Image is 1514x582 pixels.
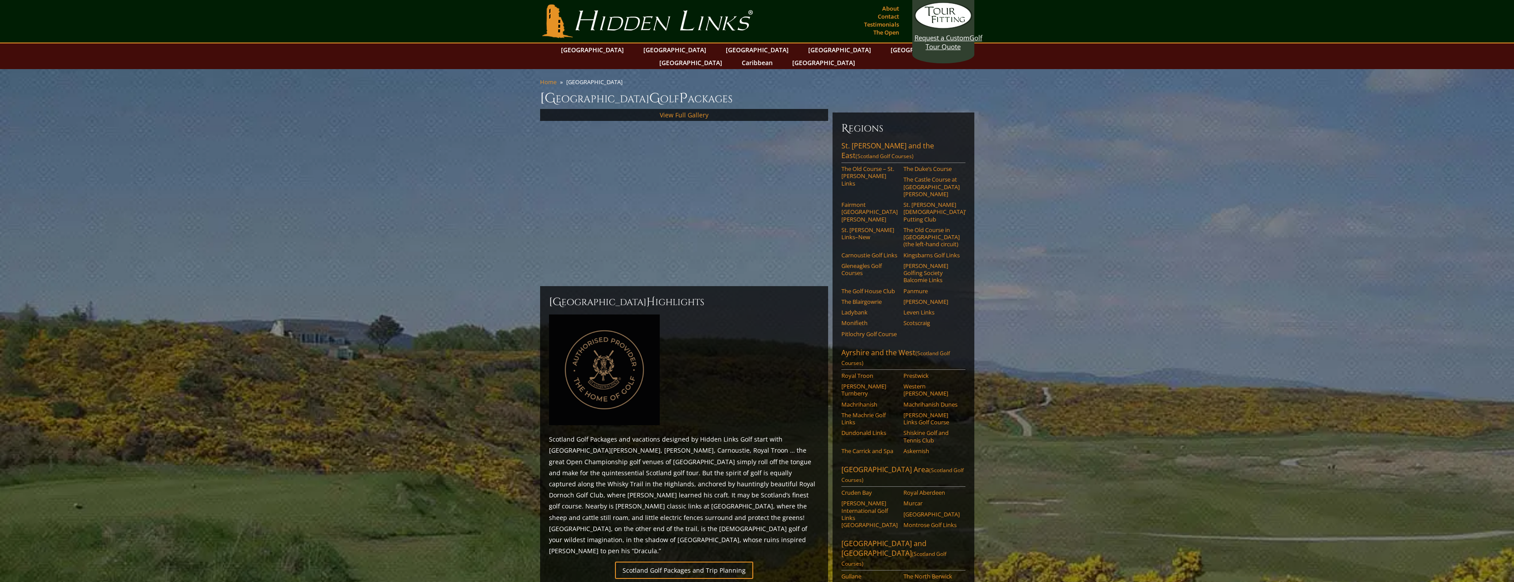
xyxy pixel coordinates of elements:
[841,550,946,567] span: (Scotland Golf Courses)
[903,500,960,507] a: Murcar
[540,89,974,107] h1: [GEOGRAPHIC_DATA] olf ackages
[841,348,965,370] a: Ayrshire and the West(Scotland Golf Courses)
[841,287,898,295] a: The Golf House Club
[903,262,960,284] a: [PERSON_NAME] Golfing Society Balcomie Links
[903,411,960,426] a: [PERSON_NAME] Links Golf Course
[721,43,793,56] a: [GEOGRAPHIC_DATA]
[549,295,819,309] h2: [GEOGRAPHIC_DATA] ighlights
[903,401,960,408] a: Machrihanish Dunes
[549,434,819,556] p: Scotland Golf Packages and vacations designed by Hidden Links Golf start with [GEOGRAPHIC_DATA][P...
[841,429,898,436] a: Dundonald Links
[841,349,950,367] span: (Scotland Golf Courses)
[649,89,660,107] span: G
[841,500,898,528] a: [PERSON_NAME] International Golf Links [GEOGRAPHIC_DATA]
[646,295,655,309] span: H
[679,89,688,107] span: P
[841,411,898,426] a: The Machrie Golf Links
[615,562,753,579] a: Scotland Golf Packages and Trip Planning
[903,176,960,198] a: The Castle Course at [GEOGRAPHIC_DATA][PERSON_NAME]
[737,56,777,69] a: Caribbean
[841,539,965,570] a: [GEOGRAPHIC_DATA] and [GEOGRAPHIC_DATA](Scotland Golf Courses)
[841,262,898,277] a: Gleneagles Golf Courses
[841,252,898,259] a: Carnoustie Golf Links
[540,78,557,86] a: Home
[841,141,965,163] a: St. [PERSON_NAME] and the East(Scotland Golf Courses)
[841,201,898,223] a: Fairmont [GEOGRAPHIC_DATA][PERSON_NAME]
[660,111,708,119] a: View Full Gallery
[788,56,860,69] a: [GEOGRAPHIC_DATA]
[880,2,901,15] a: About
[915,2,972,51] a: Request a CustomGolf Tour Quote
[886,43,958,56] a: [GEOGRAPHIC_DATA]
[903,252,960,259] a: Kingsbarns Golf Links
[903,429,960,444] a: Shiskine Golf and Tennis Club
[876,10,901,23] a: Contact
[655,56,727,69] a: [GEOGRAPHIC_DATA]
[557,43,628,56] a: [GEOGRAPHIC_DATA]
[841,465,965,487] a: [GEOGRAPHIC_DATA] Area(Scotland Golf Courses)
[903,309,960,316] a: Leven Links
[903,372,960,379] a: Prestwick
[841,466,964,484] span: (Scotland Golf Courses)
[903,201,960,223] a: St. [PERSON_NAME] [DEMOGRAPHIC_DATA]’ Putting Club
[862,18,901,31] a: Testimonials
[841,330,898,338] a: Pitlochry Golf Course
[903,573,960,580] a: The North Berwick
[841,489,898,496] a: Cruden Bay
[903,489,960,496] a: Royal Aberdeen
[856,152,914,160] span: (Scotland Golf Courses)
[841,165,898,187] a: The Old Course – St. [PERSON_NAME] Links
[841,372,898,379] a: Royal Troon
[903,319,960,326] a: Scotscraig
[841,226,898,241] a: St. [PERSON_NAME] Links–New
[903,165,960,172] a: The Duke’s Course
[841,383,898,397] a: [PERSON_NAME] Turnberry
[841,319,898,326] a: Monifieth
[903,521,960,528] a: Montrose Golf Links
[903,287,960,295] a: Panmure
[639,43,711,56] a: [GEOGRAPHIC_DATA]
[841,298,898,305] a: The Blairgowrie
[903,226,960,248] a: The Old Course in [GEOGRAPHIC_DATA] (the left-hand circuit)
[903,383,960,397] a: Western [PERSON_NAME]
[903,511,960,518] a: [GEOGRAPHIC_DATA]
[871,26,901,39] a: The Open
[804,43,876,56] a: [GEOGRAPHIC_DATA]
[841,309,898,316] a: Ladybank
[841,121,965,136] h6: Regions
[841,447,898,454] a: The Carrick and Spa
[903,298,960,305] a: [PERSON_NAME]
[841,401,898,408] a: Machrihanish
[841,573,898,580] a: Gullane
[566,78,626,86] li: [GEOGRAPHIC_DATA]
[903,447,960,454] a: Askernish
[915,33,969,42] span: Request a Custom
